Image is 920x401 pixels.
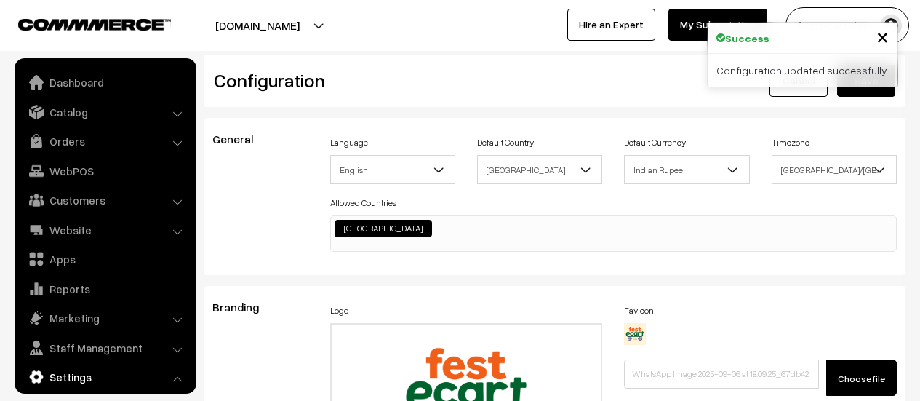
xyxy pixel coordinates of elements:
li: India [335,220,432,237]
span: General [212,132,271,146]
label: Favicon [624,304,654,317]
span: Choose file [838,373,885,384]
a: WebPOS [18,158,191,184]
span: Indian Rupee [625,157,748,183]
a: My Subscription [668,9,767,41]
a: Staff Management [18,335,191,361]
button: Close [876,25,889,47]
label: Allowed Countries [330,196,396,210]
img: COMMMERCE [18,19,171,30]
span: India [477,155,602,184]
label: Timezone [772,136,809,149]
span: × [876,23,889,49]
button: [DOMAIN_NAME] [164,7,351,44]
a: COMMMERCE [18,15,145,32]
a: Dashboard [18,69,191,95]
h2: Configuration [214,69,544,92]
a: Website [18,217,191,243]
label: Logo [330,304,348,317]
a: Apps [18,246,191,272]
label: Default Currency [624,136,686,149]
span: Indian Rupee [624,155,749,184]
a: Orders [18,128,191,154]
a: Catalog [18,99,191,125]
span: Branding [212,300,276,314]
button: festecart desi [785,7,909,44]
input: WhatsApp Image 2025-09-06 at 18.09.25_67db42bf.jpg [624,360,819,389]
label: Default Country [477,136,534,149]
img: 17573404052385WhatsApp-Image-2025-09-06-at-180925_67db42bf.jpg [624,323,646,345]
a: Hire an Expert [567,9,655,41]
a: Reports [18,276,191,302]
span: English [331,157,455,183]
span: India [478,157,601,183]
span: Asia/Kolkata [772,157,896,183]
label: Language [330,136,368,149]
strong: Success [725,31,769,46]
div: Configuration updated successfully. [708,54,897,87]
a: Settings [18,364,191,390]
a: Customers [18,187,191,213]
span: English [330,155,455,184]
a: Marketing [18,305,191,331]
span: Asia/Kolkata [772,155,897,184]
img: user [880,15,902,36]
